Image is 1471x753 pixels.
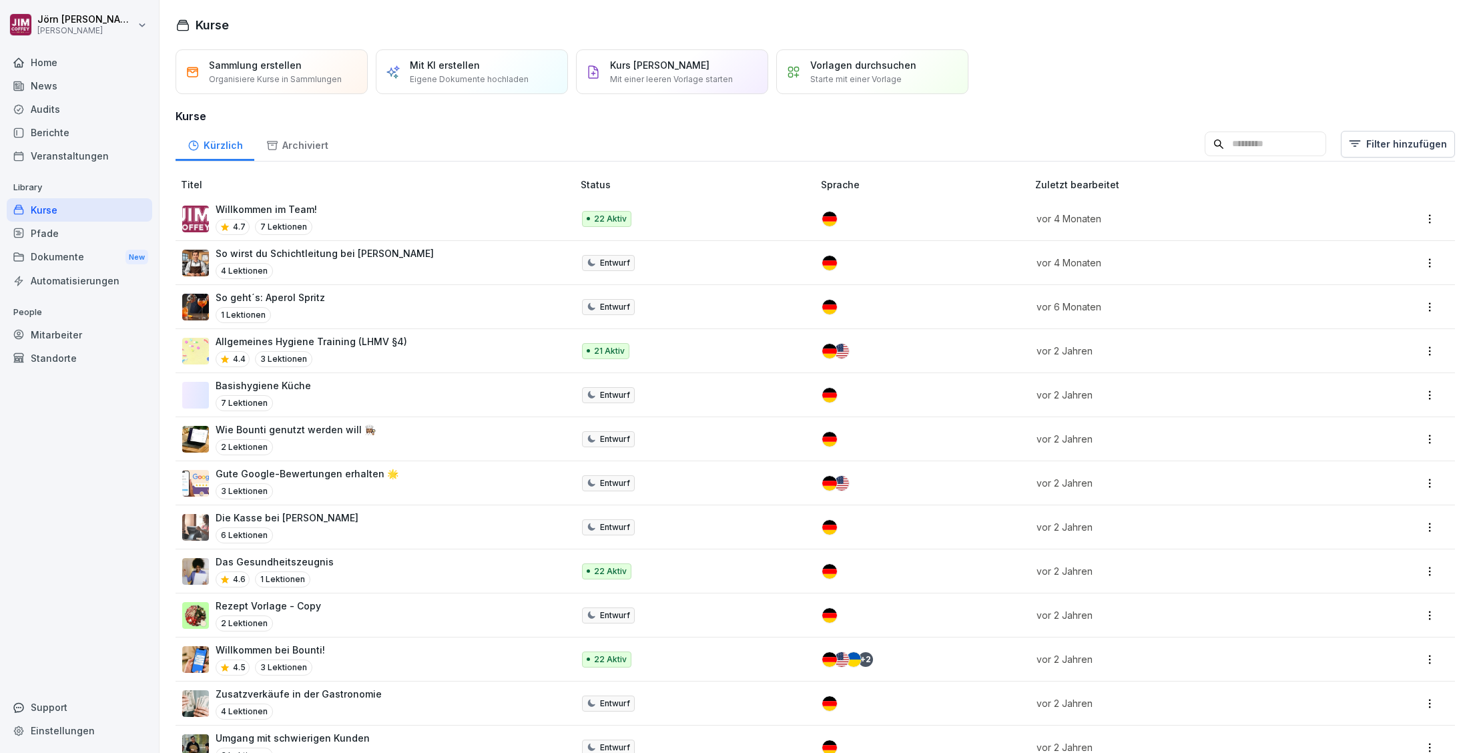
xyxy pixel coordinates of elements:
[196,16,229,34] h1: Kurse
[7,719,152,742] div: Einstellungen
[216,467,398,481] p: Gute Google-Bewertungen erhalten 🌟
[182,602,209,629] img: hb1i0ikvm28cmuimh19y0gdk.png
[216,687,382,701] p: Zusatzverkäufe in der Gastronomie
[600,609,630,621] p: Entwurf
[216,555,334,569] p: Das Gesundheitszeugnis
[182,338,209,364] img: mxfg5ucsl890yzps9lqij9uo.png
[7,121,152,144] div: Berichte
[216,202,317,216] p: Willkommen im Team!
[216,511,358,525] p: Die Kasse bei [PERSON_NAME]
[216,439,273,455] p: 2 Lektionen
[216,395,273,411] p: 7 Lektionen
[834,652,849,667] img: us.svg
[182,646,209,673] img: c816m3xlguswbv3ud5e42oj5.png
[1037,388,1332,402] p: vor 2 Jahren
[7,245,152,270] div: Dokumente
[834,476,849,491] img: us.svg
[37,26,135,35] p: [PERSON_NAME]
[846,652,861,667] img: ua.svg
[810,58,916,72] p: Vorlagen durchsuchen
[182,426,209,453] img: krr2v16iniege56z86581v63.png
[581,178,816,192] p: Status
[216,599,321,613] p: Rezept Vorlage - Copy
[822,212,837,226] img: de.svg
[216,615,273,632] p: 2 Lektionen
[7,269,152,292] a: Automatisierungen
[822,344,837,358] img: de.svg
[216,731,370,745] p: Umgang mit schwierigen Kunden
[594,654,627,666] p: 22 Aktiv
[7,97,152,121] a: Audits
[858,652,873,667] div: + 2
[182,250,209,276] img: f6xuk6y4omgynfk5ymw7ztb0.png
[37,14,135,25] p: Jörn [PERSON_NAME]
[594,345,625,357] p: 21 Aktiv
[1037,344,1332,358] p: vor 2 Jahren
[822,696,837,711] img: de.svg
[610,58,709,72] p: Kurs [PERSON_NAME]
[1037,608,1332,622] p: vor 2 Jahren
[254,127,340,161] div: Archiviert
[7,144,152,168] a: Veranstaltungen
[1035,178,1348,192] p: Zuletzt bearbeitet
[7,302,152,323] p: People
[1037,432,1332,446] p: vor 2 Jahren
[410,73,529,85] p: Eigene Dokumente hochladen
[822,652,837,667] img: de.svg
[822,300,837,314] img: de.svg
[181,178,575,192] p: Titel
[209,73,342,85] p: Organisiere Kurse in Sammlungen
[255,219,312,235] p: 7 Lektionen
[1037,212,1332,226] p: vor 4 Monaten
[216,246,434,260] p: So wirst du Schichtleitung bei [PERSON_NAME]
[610,73,733,85] p: Mit einer leeren Vorlage starten
[216,379,311,393] p: Basishygiene Küche
[7,346,152,370] a: Standorte
[7,51,152,74] a: Home
[125,250,148,265] div: New
[182,690,209,717] img: pbk195hbunyeudvvcml20oyg.png
[176,127,254,161] div: Kürzlich
[233,221,246,233] p: 4.7
[255,660,312,676] p: 3 Lektionen
[216,334,407,348] p: Allgemeines Hygiene Training (LHMV §4)
[834,344,849,358] img: us.svg
[216,527,273,543] p: 6 Lektionen
[1037,256,1332,270] p: vor 4 Monaten
[821,178,1030,192] p: Sprache
[822,256,837,270] img: de.svg
[7,74,152,97] a: News
[209,58,302,72] p: Sammlung erstellen
[810,73,902,85] p: Starte mit einer Vorlage
[1341,131,1455,158] button: Filter hinzufügen
[233,573,246,585] p: 4.6
[7,222,152,245] a: Pfade
[182,558,209,585] img: qaop8p1jklhwvwk73yeeq03o.png
[216,263,273,279] p: 4 Lektionen
[594,213,627,225] p: 22 Aktiv
[176,108,1455,124] h3: Kurse
[216,307,271,323] p: 1 Lektionen
[600,433,630,445] p: Entwurf
[600,477,630,489] p: Entwurf
[1037,300,1332,314] p: vor 6 Monaten
[7,323,152,346] a: Mitarbeiter
[1037,696,1332,710] p: vor 2 Jahren
[7,177,152,198] p: Library
[600,389,630,401] p: Entwurf
[1037,476,1332,490] p: vor 2 Jahren
[216,643,325,657] p: Willkommen bei Bounti!
[7,198,152,222] a: Kurse
[7,696,152,719] div: Support
[600,698,630,710] p: Entwurf
[1037,564,1332,578] p: vor 2 Jahren
[600,521,630,533] p: Entwurf
[216,483,273,499] p: 3 Lektionen
[233,353,246,365] p: 4.4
